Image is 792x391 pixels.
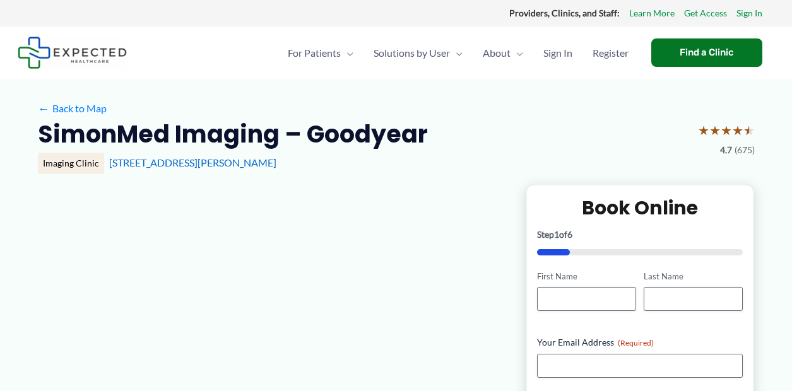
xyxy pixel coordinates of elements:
[743,119,755,142] span: ★
[374,31,450,75] span: Solutions by User
[278,31,363,75] a: For PatientsMenu Toggle
[473,31,533,75] a: AboutMenu Toggle
[509,8,620,18] strong: Providers, Clinics, and Staff:
[644,271,743,283] label: Last Name
[582,31,639,75] a: Register
[736,5,762,21] a: Sign In
[698,119,709,142] span: ★
[651,38,762,67] a: Find a Clinic
[720,142,732,158] span: 4.7
[537,336,743,349] label: Your Email Address
[735,142,755,158] span: (675)
[593,31,629,75] span: Register
[38,99,107,118] a: ←Back to Map
[450,31,463,75] span: Menu Toggle
[554,229,559,240] span: 1
[721,119,732,142] span: ★
[38,102,50,114] span: ←
[537,195,743,220] h2: Book Online
[567,229,572,240] span: 6
[483,31,511,75] span: About
[38,119,428,149] h2: SimonMed Imaging – Goodyear
[511,31,523,75] span: Menu Toggle
[732,119,743,142] span: ★
[533,31,582,75] a: Sign In
[341,31,353,75] span: Menu Toggle
[537,230,743,239] p: Step of
[18,37,127,69] img: Expected Healthcare Logo - side, dark font, small
[288,31,341,75] span: For Patients
[278,31,639,75] nav: Primary Site Navigation
[109,156,276,168] a: [STREET_ADDRESS][PERSON_NAME]
[618,338,654,347] span: (Required)
[629,5,675,21] a: Learn More
[684,5,727,21] a: Get Access
[543,31,572,75] span: Sign In
[709,119,721,142] span: ★
[537,271,636,283] label: First Name
[363,31,473,75] a: Solutions by UserMenu Toggle
[38,153,104,174] div: Imaging Clinic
